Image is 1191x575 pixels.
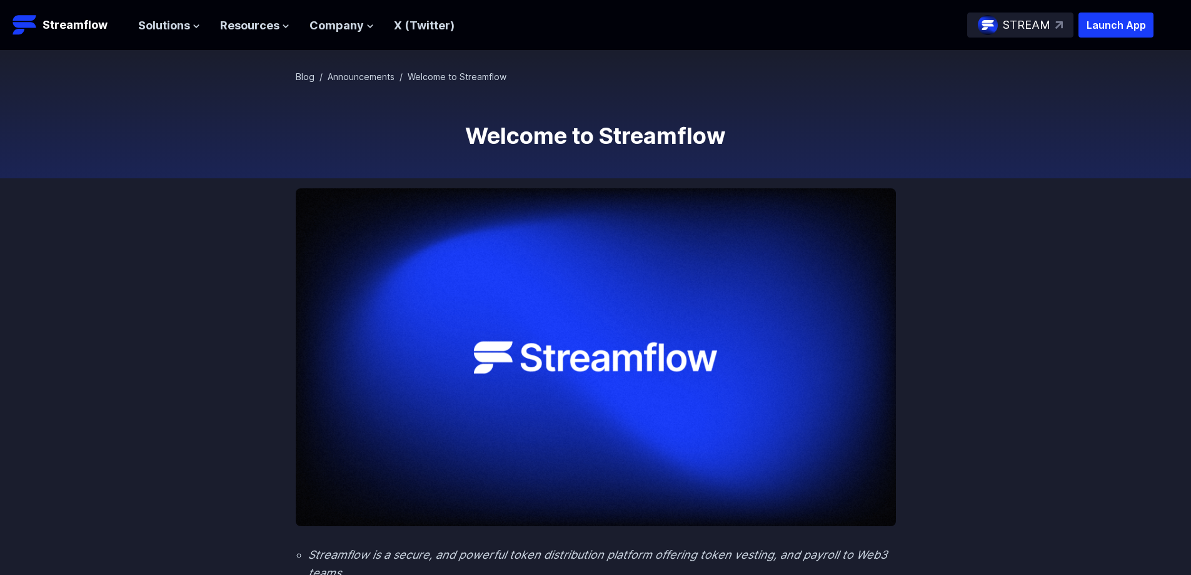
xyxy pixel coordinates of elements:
a: Announcements [328,71,394,82]
button: Resources [220,17,289,35]
span: Resources [220,17,279,35]
button: Company [309,17,374,35]
span: Welcome to Streamflow [408,71,506,82]
button: Launch App [1078,13,1153,38]
h1: Welcome to Streamflow [296,123,896,148]
a: Blog [296,71,314,82]
p: Streamflow [43,16,108,34]
img: streamflow-logo-circle.png [978,15,998,35]
span: Solutions [138,17,190,35]
span: / [319,71,323,82]
img: Welcome to Streamflow [296,188,896,526]
a: STREAM [967,13,1073,38]
p: STREAM [1003,16,1050,34]
img: top-right-arrow.svg [1055,21,1063,29]
span: / [400,71,403,82]
button: Solutions [138,17,200,35]
img: Streamflow Logo [13,13,38,38]
span: Company [309,17,364,35]
a: X (Twitter) [394,19,455,32]
a: Streamflow [13,13,126,38]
